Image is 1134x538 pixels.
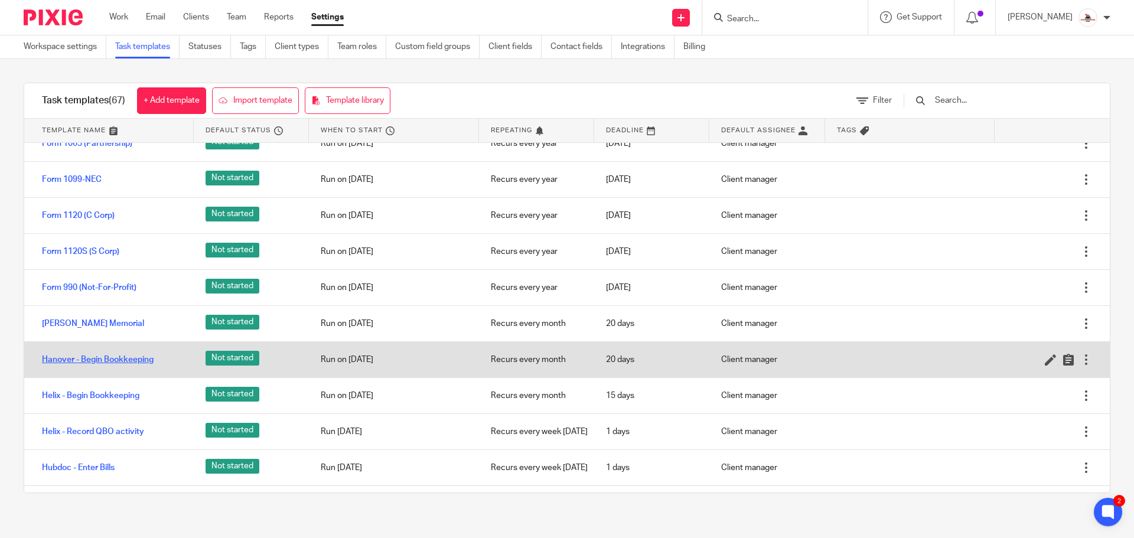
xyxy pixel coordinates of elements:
div: Recurs every month [479,381,594,410]
div: Recurs every year [479,201,594,230]
div: [DATE] [594,201,709,230]
div: 2 days [594,489,709,519]
span: Deadline [606,125,644,135]
span: Repeating [491,125,532,135]
div: Recurs every year [479,129,594,158]
input: Search [726,14,832,25]
a: Client types [275,35,328,58]
a: Hanover - Begin Bookkeeping [42,354,154,366]
div: [DATE] [594,165,709,194]
span: Not started [206,171,259,185]
div: Client manager [709,201,825,230]
div: Client manager [709,273,825,302]
a: Form 1120 (C Corp) [42,210,115,221]
a: Template library [305,87,390,114]
a: Contact fields [550,35,612,58]
div: Client manager [709,489,825,519]
div: Run [DATE] [309,417,478,446]
div: Run on [DATE] [309,201,478,230]
div: [DATE] [594,273,709,302]
p: [PERSON_NAME] [1008,11,1073,23]
span: Get Support [897,13,942,21]
a: Import template [212,87,299,114]
a: Reports [264,11,294,23]
span: Not started [206,243,259,257]
a: Statuses [188,35,231,58]
div: 1 days [594,453,709,482]
div: 20 days [594,309,709,338]
img: EtsyProfilePhoto.jpg [1078,8,1097,27]
a: Email [146,11,165,23]
div: Client manager [709,453,825,482]
div: Run on [DATE] [309,345,478,374]
div: Recurs every year [479,165,594,194]
span: Not started [206,315,259,330]
div: Run on [DATE] [309,165,478,194]
div: Recurs every year [479,237,594,266]
div: Run on [DATE] [309,129,478,158]
img: Pixie [24,9,83,25]
span: Not started [206,279,259,294]
span: Not started [206,387,259,402]
a: Form 1065 (Partnership) [42,138,132,149]
div: Client manager [709,417,825,446]
a: Helix - Begin Bookkeeping [42,390,139,402]
a: Billing [683,35,714,58]
a: Custom field groups [395,35,480,58]
div: Run [DATE] [309,453,478,482]
div: Run on [DATE] [309,381,478,410]
a: Hubdoc - Enter Bills [42,462,115,474]
a: Task templates [115,35,180,58]
a: Settings [311,11,344,23]
div: 15 days [594,381,709,410]
a: Integrations [621,35,674,58]
span: Default assignee [721,125,796,135]
div: 2 [1113,495,1125,507]
input: Search... [934,94,1071,107]
div: Client manager [709,345,825,374]
span: Not started [206,423,259,438]
div: Recurs every week [DATE] [479,417,594,446]
span: Tags [837,125,857,135]
div: Recurs every month [479,345,594,374]
div: [DATE] [594,237,709,266]
span: Not started [206,351,259,366]
div: Run on [DATE] [309,273,478,302]
a: Form 1120S (S Corp) [42,246,119,257]
div: Recurs every month [479,309,594,338]
span: Default status [206,125,271,135]
div: Client manager [709,309,825,338]
div: Client manager [709,237,825,266]
a: Helix - Record QBO activity [42,426,144,438]
div: Run [DATE] [309,489,478,519]
a: Tags [240,35,266,58]
a: Client fields [488,35,542,58]
div: 1 days [594,417,709,446]
a: Team [227,11,246,23]
div: Recurs every week [DATE] [479,453,594,482]
a: Clients [183,11,209,23]
a: + Add template [137,87,206,114]
a: Form 1099-NEC [42,174,102,185]
h1: Task templates [42,94,125,107]
span: Filter [873,96,892,105]
span: When to start [321,125,383,135]
div: Client manager [709,129,825,158]
a: [PERSON_NAME] Memorial [42,318,144,330]
span: (67) [109,96,125,105]
a: Form 990 (Not-For-Profit) [42,282,136,294]
div: Client manager [709,165,825,194]
span: Template name [42,125,106,135]
span: Not started [206,207,259,221]
div: Recurs every week [DATE] [479,489,594,519]
span: Not started [206,459,259,474]
a: Team roles [337,35,386,58]
div: [DATE] [594,129,709,158]
div: Recurs every year [479,273,594,302]
div: Run on [DATE] [309,309,478,338]
div: 20 days [594,345,709,374]
div: Client manager [709,381,825,410]
div: Run on [DATE] [309,237,478,266]
a: Work [109,11,128,23]
a: Workspace settings [24,35,106,58]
